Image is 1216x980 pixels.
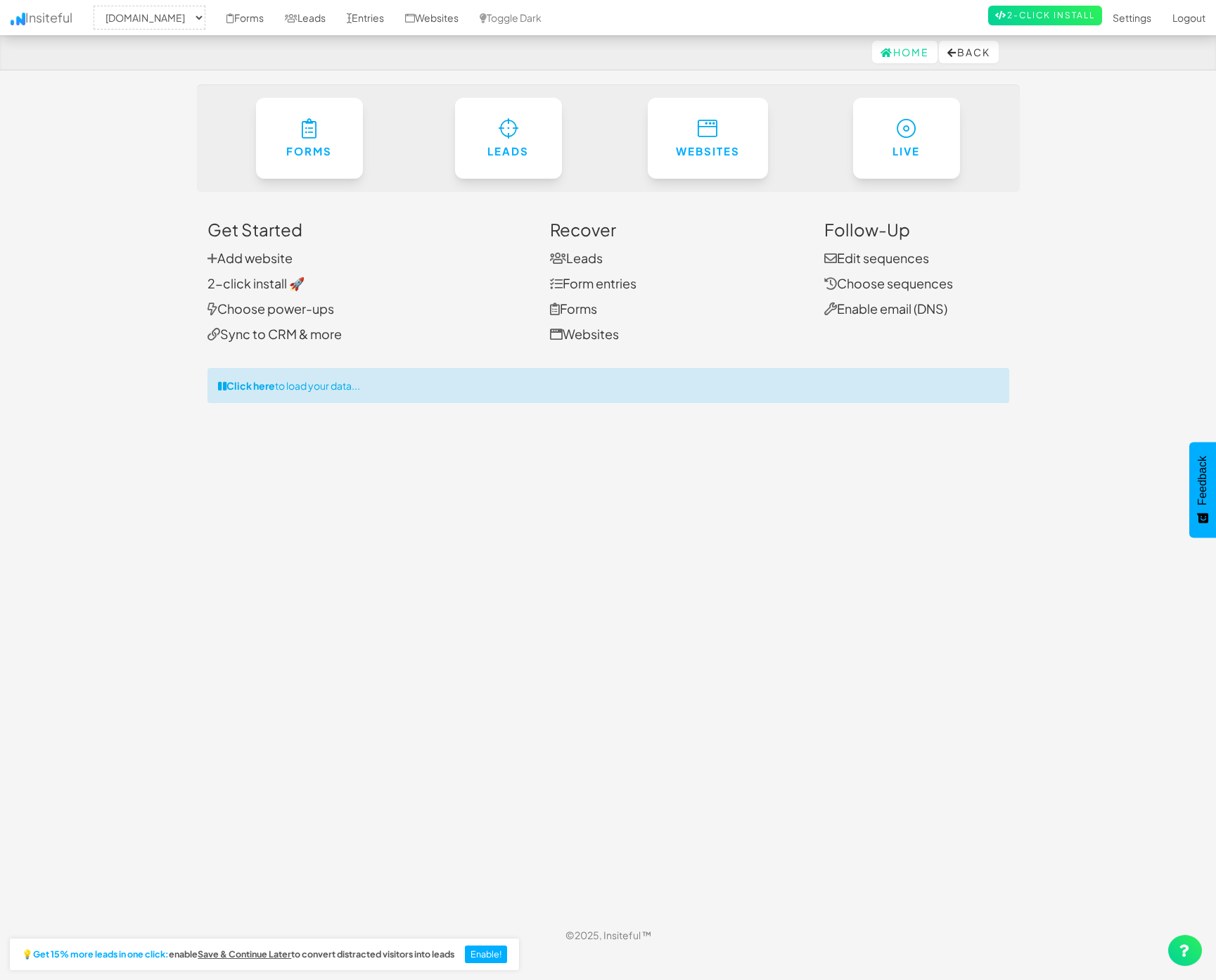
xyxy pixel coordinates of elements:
[22,950,454,960] h2: 💡 enable to convert distracted visitors into leads
[284,146,335,158] h6: Forms
[1189,442,1216,537] button: Feedback - Show survey
[676,146,740,158] h6: Websites
[207,326,342,342] a: Sync to CRM & more
[483,146,534,158] h6: Leads
[550,300,597,317] a: Forms
[939,41,999,63] button: Back
[207,300,334,317] a: Choose power-ups
[465,946,508,964] button: Enable!
[207,368,1009,403] div: to load your data...
[550,275,636,291] a: Form entries
[853,98,960,179] a: Live
[550,250,603,266] a: Leads
[872,41,937,63] a: Home
[824,275,953,291] a: Choose sequences
[550,220,803,238] h3: Recover
[207,220,530,238] h3: Get Started
[33,950,169,960] strong: Get 15% more leads in one click:
[988,6,1102,25] a: 2-Click Install
[1196,456,1209,505] span: Feedback
[11,13,25,25] img: icon.png
[207,250,293,266] a: Add website
[455,98,562,179] a: Leads
[648,98,768,179] a: Websites
[226,379,275,392] strong: Click here
[824,250,929,266] a: Edit sequences
[824,220,1009,238] h3: Follow-Up
[881,146,932,158] h6: Live
[256,98,363,179] a: Forms
[550,326,619,342] a: Websites
[207,275,305,291] a: 2-click install 🚀
[198,950,291,960] a: Save & Continue Later
[824,300,947,317] a: Enable email (DNS)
